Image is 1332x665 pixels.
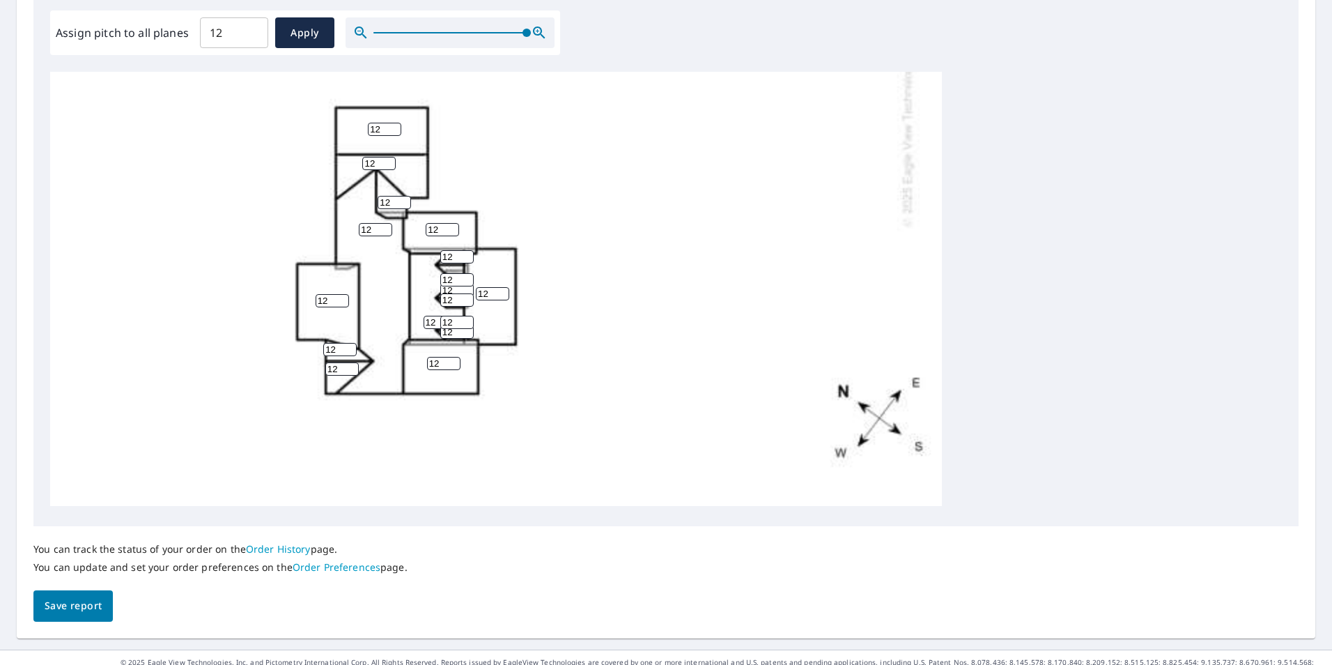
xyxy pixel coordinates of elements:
[286,24,323,42] span: Apply
[56,24,189,41] label: Assign pitch to all planes
[293,560,380,574] a: Order Preferences
[33,590,113,622] button: Save report
[200,13,268,52] input: 00.0
[33,561,408,574] p: You can update and set your order preferences on the page.
[33,543,408,556] p: You can track the status of your order on the page.
[45,597,102,615] span: Save report
[246,542,311,556] a: Order History
[275,17,334,48] button: Apply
